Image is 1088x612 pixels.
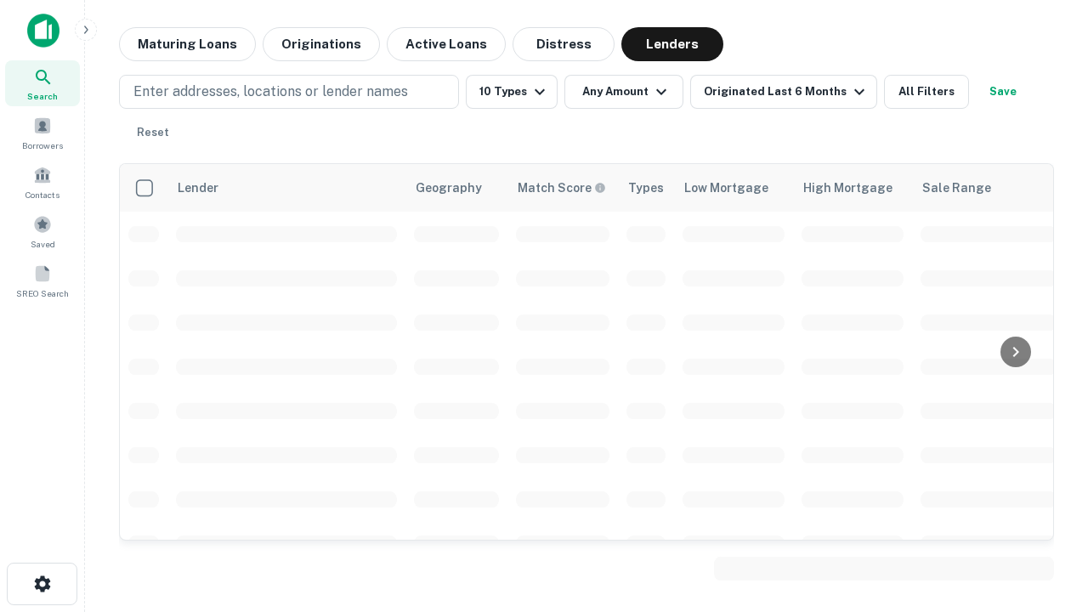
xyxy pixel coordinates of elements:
p: Enter addresses, locations or lender names [133,82,408,102]
a: Saved [5,208,80,254]
div: Lender [178,178,218,198]
iframe: Chat Widget [1003,422,1088,503]
th: Lender [167,164,405,212]
a: Contacts [5,159,80,205]
button: Active Loans [387,27,506,61]
th: High Mortgage [793,164,912,212]
th: Sale Range [912,164,1065,212]
a: Borrowers [5,110,80,156]
button: All Filters [884,75,969,109]
span: Search [27,89,58,103]
a: Search [5,60,80,106]
th: Geography [405,164,507,212]
button: Distress [513,27,615,61]
span: Saved [31,237,55,251]
span: SREO Search [16,286,69,300]
div: Capitalize uses an advanced AI algorithm to match your search with the best lender. The match sco... [518,178,606,197]
div: Sale Range [922,178,991,198]
button: Enter addresses, locations or lender names [119,75,459,109]
div: High Mortgage [803,178,892,198]
span: Contacts [25,188,59,201]
button: Any Amount [564,75,683,109]
button: 10 Types [466,75,558,109]
button: Reset [126,116,180,150]
img: capitalize-icon.png [27,14,59,48]
th: Low Mortgage [674,164,793,212]
a: SREO Search [5,258,80,303]
h6: Match Score [518,178,603,197]
th: Types [618,164,674,212]
div: Originated Last 6 Months [704,82,870,102]
button: Save your search to get updates of matches that match your search criteria. [976,75,1030,109]
button: Lenders [621,27,723,61]
th: Capitalize uses an advanced AI algorithm to match your search with the best lender. The match sco... [507,164,618,212]
div: Geography [416,178,482,198]
button: Originated Last 6 Months [690,75,877,109]
button: Originations [263,27,380,61]
div: Types [628,178,664,198]
div: Low Mortgage [684,178,768,198]
button: Maturing Loans [119,27,256,61]
span: Borrowers [22,139,63,152]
